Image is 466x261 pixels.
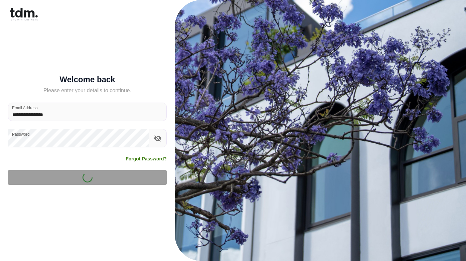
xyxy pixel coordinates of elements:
a: Forgot Password? [126,155,167,162]
h5: Welcome back [8,76,167,83]
h5: Please enter your details to continue. [8,87,167,95]
label: Password [12,131,30,137]
button: toggle password visibility [152,133,163,144]
label: Email Address [12,105,38,111]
